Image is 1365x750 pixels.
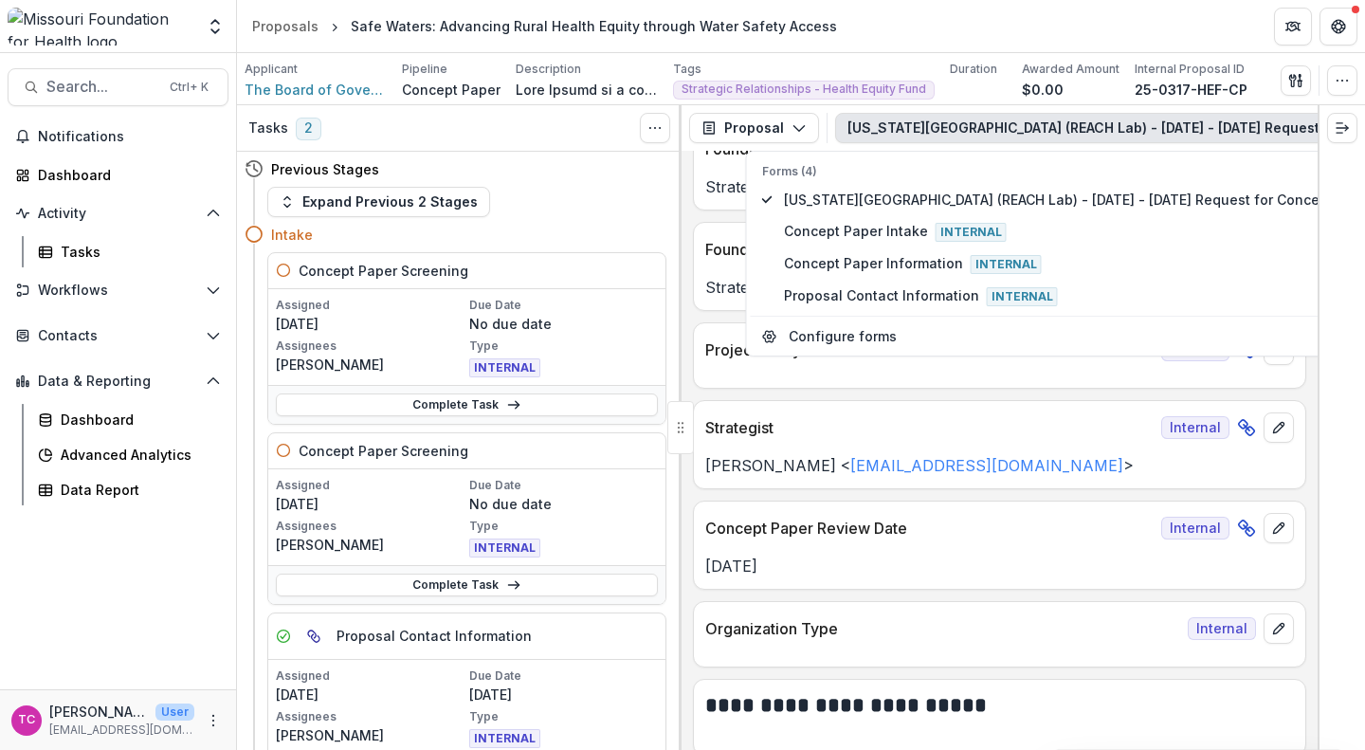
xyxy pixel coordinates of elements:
p: [EMAIL_ADDRESS][DOMAIN_NAME] [49,722,194,739]
span: Contacts [38,328,198,344]
h5: Concept Paper Screening [299,261,468,281]
span: Notifications [38,129,221,145]
button: Open entity switcher [202,8,228,46]
div: Data Report [61,480,213,500]
div: Proposals [252,16,318,36]
p: [DATE] [705,555,1294,577]
p: Description [516,61,581,78]
button: Expand Previous 2 Stages [267,187,490,217]
button: Open Workflows [8,275,228,305]
p: [DATE] [276,314,465,334]
p: Duration [950,61,997,78]
p: Strategic Relationships [705,175,1294,198]
p: Type [469,338,659,355]
span: Workflows [38,283,198,299]
button: Open Activity [8,198,228,229]
span: Activity [38,206,198,222]
button: Proposal [689,113,819,143]
p: Due Date [469,668,659,685]
p: Assignees [276,338,465,355]
a: Tasks [30,236,228,267]
p: User [155,704,194,721]
button: Open Data & Reporting [8,366,228,396]
a: The Board of Governors of [US_STATE][GEOGRAPHIC_DATA] [245,80,387,100]
p: Assigned [276,297,465,314]
h5: Proposal Contact Information [337,626,532,646]
button: More [202,709,225,732]
p: Tags [673,61,701,78]
p: Due Date [469,477,659,494]
a: Dashboard [8,159,228,191]
p: No due date [469,494,659,514]
button: Search... [8,68,228,106]
span: Internal [971,255,1042,274]
p: [PERSON_NAME] [276,355,465,375]
button: Expand right [1327,113,1357,143]
a: Dashboard [30,404,228,435]
span: INTERNAL [469,539,540,558]
button: Partners [1274,8,1312,46]
p: No due date [469,314,659,334]
p: Type [469,708,659,725]
span: Internal [1161,517,1229,540]
span: Internal [1161,416,1229,439]
p: Lore Ipsumd si a conse adipis elitse doeiusmodt incididu u laboreet dolor ma aliquae adminimve qu... [516,80,658,100]
img: Missouri Foundation for Health logo [8,8,194,46]
a: Complete Task [276,393,658,416]
p: Awarded Amount [1022,61,1119,78]
p: Assignees [276,518,465,535]
p: Applicant [245,61,298,78]
p: [DATE] [469,685,659,704]
p: $0.00 [1022,80,1064,100]
button: Toggle View Cancelled Tasks [640,113,670,143]
p: [DATE] [276,494,465,514]
span: Internal [987,287,1058,306]
button: edit [1264,513,1294,543]
a: Advanced Analytics [30,439,228,470]
a: Complete Task [276,574,658,596]
nav: breadcrumb [245,12,845,40]
div: Safe Waters: Advancing Rural Health Equity through Water Safety Access [351,16,837,36]
p: Assigned [276,668,465,685]
span: 2 [296,118,321,140]
span: Search... [46,78,158,96]
p: Project Analyst [705,338,1154,361]
span: Data & Reporting [38,374,198,390]
h5: Concept Paper Screening [299,441,468,461]
p: [PERSON_NAME] [49,702,148,722]
p: [PERSON_NAME] [276,725,465,745]
span: INTERNAL [469,729,540,748]
p: Assigned [276,477,465,494]
button: Parent task [299,621,329,651]
button: Open Contacts [8,320,228,351]
a: [EMAIL_ADDRESS][DOMAIN_NAME] [850,456,1123,475]
div: Dashboard [61,410,213,430]
p: Strategic Relationships - Health Equity Fund [705,276,1294,299]
p: Due Date [469,297,659,314]
p: Foundation Tags [705,238,1154,261]
h4: Intake [271,225,313,245]
span: Strategic Relationships - Health Equity Fund [682,82,926,96]
p: Pipeline [402,61,447,78]
a: Data Report [30,474,228,505]
p: Assignees [276,708,465,725]
h3: Tasks [248,120,288,137]
button: Get Help [1319,8,1357,46]
div: Tasks [61,242,213,262]
p: 25-0317-HEF-CP [1135,80,1247,100]
div: Ctrl + K [166,77,212,98]
p: [DATE] [276,685,465,704]
button: edit [1264,412,1294,443]
p: Strategist [705,416,1154,439]
div: Tori Cope [18,714,35,726]
p: Type [469,518,659,535]
p: Organization Type [705,617,1180,640]
p: Concept Paper [402,80,500,100]
a: Proposals [245,12,326,40]
h4: Previous Stages [271,159,379,179]
span: INTERNAL [469,358,540,377]
p: Internal Proposal ID [1135,61,1245,78]
span: Internal [936,223,1007,242]
p: Concept Paper Review Date [705,517,1154,540]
